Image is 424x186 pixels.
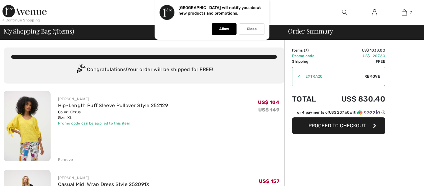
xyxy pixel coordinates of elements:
[178,5,261,16] p: [GEOGRAPHIC_DATA] will notify you about new products and promotions.
[292,117,385,134] button: Proceed to Checkout
[58,120,168,126] div: Promo code can be applied to this item
[297,110,385,115] div: or 4 payments of with
[410,10,412,15] span: 7
[58,102,168,108] a: Hip-Length Puff Sleeve Pullover Style 252129
[247,27,257,31] p: Close
[58,109,168,120] div: Color: Citrus Size: XL
[4,28,74,34] span: My Shopping Bag ( Items)
[292,74,300,79] div: ✔
[54,26,57,34] span: 7
[74,64,87,76] img: Congratulation2.svg
[367,9,382,16] a: Sign In
[58,96,168,102] div: [PERSON_NAME]
[259,178,279,184] span: US$ 157
[305,48,307,52] span: 7
[390,9,419,16] a: 7
[292,110,385,117] div: or 4 payments ofUS$ 207.60withSezzle Click to learn more about Sezzle
[325,59,385,64] td: Free
[58,175,150,181] div: [PERSON_NAME]
[364,74,380,79] span: Remove
[402,9,407,16] img: My Bag
[258,107,279,113] s: US$ 149
[372,9,377,16] img: My Info
[300,67,364,86] input: Promo code
[325,88,385,110] td: US$ 830.40
[329,110,350,115] span: US$ 207.60
[358,110,380,115] img: Sezzle
[11,64,277,76] div: Congratulations! Your order will be shipped for FREE!
[2,5,47,17] img: 1ère Avenue
[292,48,325,53] td: Items ( )
[309,123,366,129] span: Proceed to Checkout
[292,53,325,59] td: Promo code
[2,17,40,23] div: < Continue Shopping
[281,28,420,34] div: Order Summary
[325,48,385,53] td: US$ 1038.00
[292,88,325,110] td: Total
[292,59,325,64] td: Shipping
[58,157,73,162] div: Remove
[325,53,385,59] td: US$ -207.60
[258,99,279,105] span: US$ 104
[4,91,51,161] img: Hip-Length Puff Sleeve Pullover Style 252129
[219,27,229,31] p: Allow
[342,9,347,16] img: search the website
